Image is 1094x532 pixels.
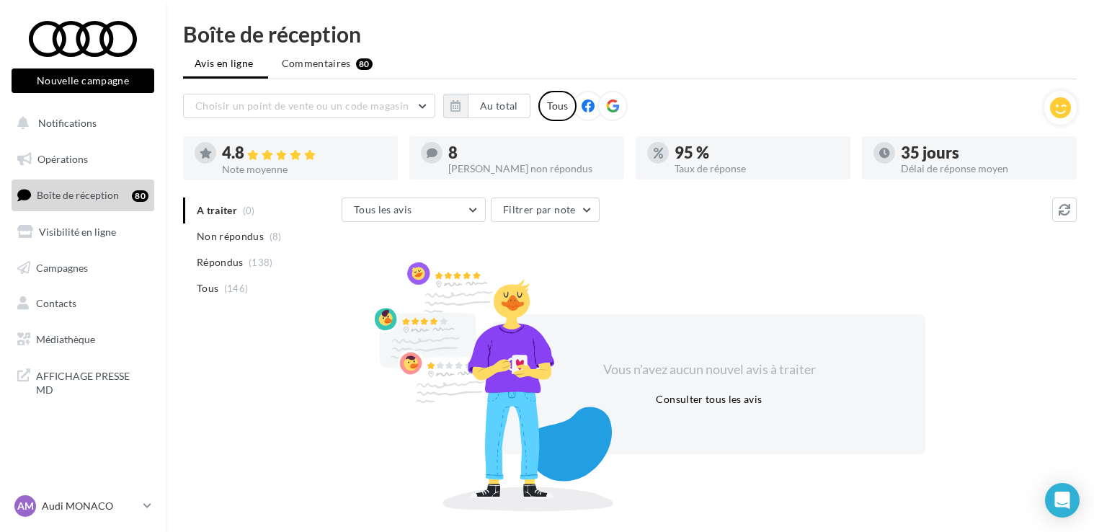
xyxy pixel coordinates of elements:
[36,261,88,273] span: Campagnes
[448,145,613,161] div: 8
[901,164,1065,174] div: Délai de réponse moyen
[38,117,97,129] span: Notifications
[197,255,244,270] span: Répondus
[249,257,273,268] span: (138)
[675,145,839,161] div: 95 %
[36,366,148,397] span: AFFICHAGE PRESSE MD
[9,324,157,355] a: Médiathèque
[468,94,530,118] button: Au total
[195,99,409,112] span: Choisir un point de vente ou un code magasin
[9,179,157,210] a: Boîte de réception80
[675,164,839,174] div: Taux de réponse
[197,281,218,296] span: Tous
[39,226,116,238] span: Visibilité en ligne
[37,189,119,201] span: Boîte de réception
[197,229,264,244] span: Non répondus
[9,108,151,138] button: Notifications
[342,198,486,222] button: Tous les avis
[354,203,412,216] span: Tous les avis
[270,231,282,242] span: (8)
[282,56,351,71] span: Commentaires
[42,499,138,513] p: Audi MONACO
[9,217,157,247] a: Visibilité en ligne
[443,94,530,118] button: Au total
[356,58,373,70] div: 80
[12,492,154,520] a: AM Audi MONACO
[12,68,154,93] button: Nouvelle campagne
[183,94,435,118] button: Choisir un point de vente ou un code magasin
[9,253,157,283] a: Campagnes
[448,164,613,174] div: [PERSON_NAME] non répondus
[36,297,76,309] span: Contacts
[9,144,157,174] a: Opérations
[491,198,600,222] button: Filtrer par note
[36,333,95,345] span: Médiathèque
[9,360,157,403] a: AFFICHAGE PRESSE MD
[222,145,386,161] div: 4.8
[1045,483,1080,518] div: Open Intercom Messenger
[9,288,157,319] a: Contacts
[132,190,148,202] div: 80
[37,153,88,165] span: Opérations
[650,391,768,408] button: Consulter tous les avis
[538,91,577,121] div: Tous
[585,360,833,379] div: Vous n'avez aucun nouvel avis à traiter
[224,283,249,294] span: (146)
[901,145,1065,161] div: 35 jours
[183,23,1077,45] div: Boîte de réception
[17,499,34,513] span: AM
[222,164,386,174] div: Note moyenne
